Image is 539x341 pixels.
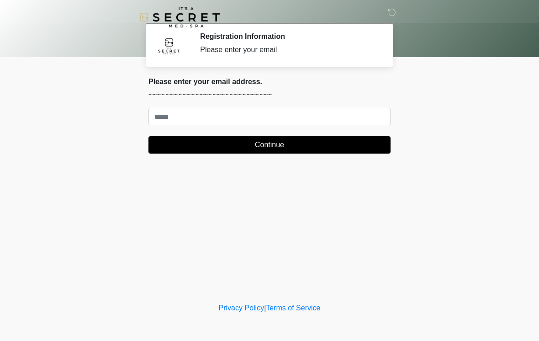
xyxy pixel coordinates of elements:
img: It's A Secret Med Spa Logo [139,7,220,27]
div: Please enter your email [200,44,377,55]
img: Agent Avatar [155,32,183,59]
h2: Registration Information [200,32,377,41]
a: Terms of Service [266,304,320,312]
a: Privacy Policy [219,304,264,312]
a: | [264,304,266,312]
h2: Please enter your email address. [148,77,391,86]
p: ~~~~~~~~~~~~~~~~~~~~~~~~~~~~~ [148,90,391,101]
button: Continue [148,136,391,154]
